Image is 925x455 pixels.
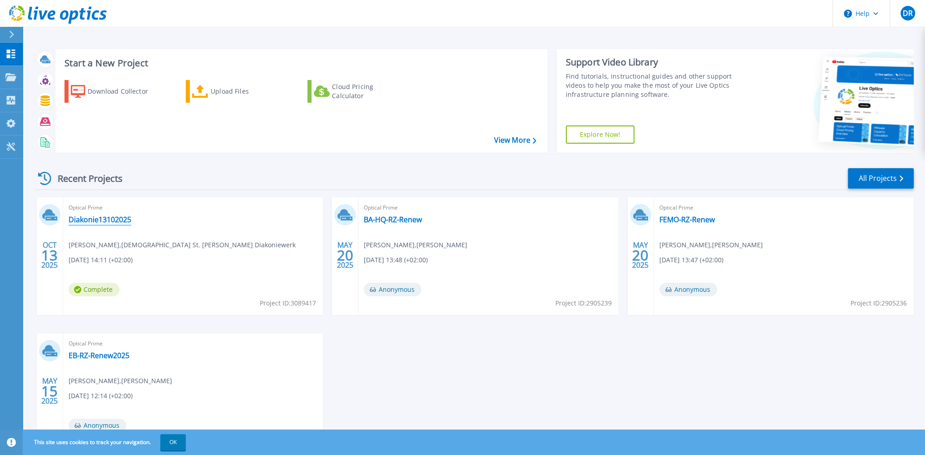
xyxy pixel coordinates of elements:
span: Project ID: 3089417 [260,298,316,308]
span: This site uses cookies to track your navigation. [25,434,186,450]
a: BA-HQ-RZ-Renew [364,215,422,224]
a: Cloud Pricing Calculator [307,80,409,103]
div: Download Collector [88,82,160,100]
div: Find tutorials, instructional guides and other support videos to help you make the most of your L... [566,72,748,99]
span: [PERSON_NAME] , [PERSON_NAME] [659,240,763,250]
span: [PERSON_NAME] , [PERSON_NAME] [69,376,172,386]
span: Complete [69,283,119,296]
span: 20 [632,251,648,259]
span: [DATE] 13:48 (+02:00) [364,255,428,265]
a: FEMO-RZ-Renew [659,215,715,224]
span: Optical Prime [659,203,908,213]
h3: Start a New Project [64,58,536,68]
span: 20 [337,251,353,259]
div: Upload Files [211,82,283,100]
div: Support Video Library [566,56,748,68]
button: OK [160,434,186,450]
span: [DATE] 13:47 (+02:00) [659,255,723,265]
div: MAY 2025 [632,239,649,272]
span: [DATE] 14:11 (+02:00) [69,255,133,265]
div: MAY 2025 [336,239,354,272]
span: Project ID: 2905239 [555,298,612,308]
span: 15 [41,387,58,395]
span: Anonymous [364,283,421,296]
span: Optical Prime [69,203,317,213]
span: Optical Prime [69,339,317,349]
span: Anonymous [659,283,717,296]
div: Recent Projects [35,167,135,190]
div: Cloud Pricing Calculator [332,82,405,100]
a: View More [494,136,536,145]
span: Project ID: 2905236 [851,298,907,308]
div: OCT 2025 [41,239,58,272]
span: 13 [41,251,58,259]
span: Anonymous [69,419,126,432]
span: [DATE] 12:14 (+02:00) [69,391,133,401]
a: EB-RZ-Renew2025 [69,351,129,360]
span: Optical Prime [364,203,613,213]
span: [PERSON_NAME] , [DEMOGRAPHIC_DATA] St. [PERSON_NAME] Diakoniewerk [69,240,296,250]
a: Upload Files [186,80,287,103]
a: All Projects [848,168,914,189]
div: MAY 2025 [41,375,58,408]
span: [PERSON_NAME] , [PERSON_NAME] [364,240,467,250]
a: Explore Now! [566,125,635,144]
span: DR [902,10,912,17]
a: Diakonie13102025 [69,215,131,224]
a: Download Collector [64,80,166,103]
